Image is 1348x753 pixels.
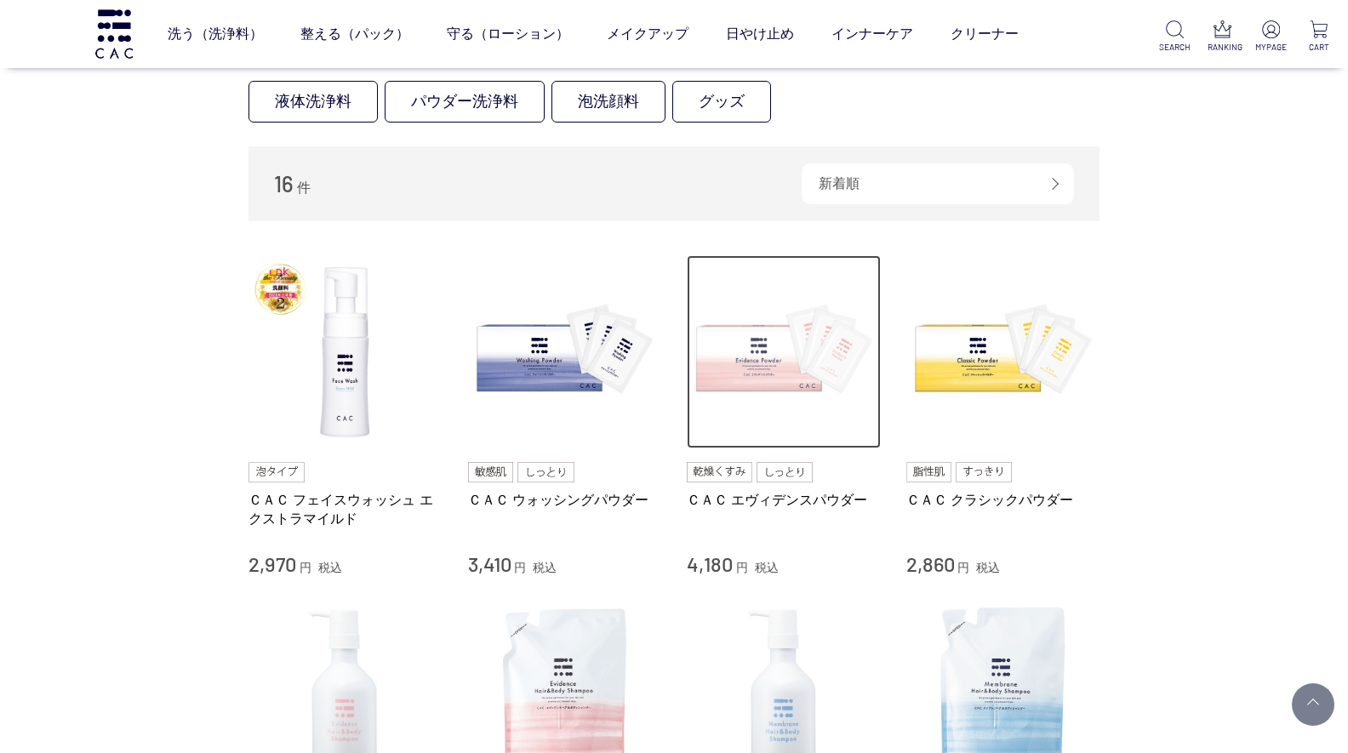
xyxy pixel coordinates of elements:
[726,10,794,58] a: 日やけ止め
[906,551,955,576] span: 2,860
[757,462,813,482] img: しっとり
[1208,20,1238,54] a: RANKING
[1159,41,1190,54] p: SEARCH
[687,551,733,576] span: 4,180
[755,561,779,574] span: 税込
[468,255,662,449] img: ＣＡＣ ウォッシングパウダー
[956,462,1012,482] img: すっきり
[1255,41,1286,54] p: MYPAGE
[687,462,752,482] img: 乾燥くすみ
[385,81,545,123] a: パウダー洗浄料
[736,561,748,574] span: 円
[248,462,305,482] img: 泡タイプ
[447,10,569,58] a: 守る（ローション）
[1159,20,1190,54] a: SEARCH
[468,551,511,576] span: 3,410
[551,81,665,123] a: 泡洗顔料
[248,255,443,449] img: ＣＡＣ フェイスウォッシュ エクストラマイルド
[297,180,311,195] span: 件
[687,491,881,509] a: ＣＡＣ エヴィデンスパウダー
[93,9,135,58] img: logo
[514,561,526,574] span: 円
[168,10,263,58] a: 洗う（洗浄料）
[248,81,378,123] a: 液体洗浄料
[1304,20,1334,54] a: CART
[248,491,443,528] a: ＣＡＣ フェイスウォッシュ エクストラマイルド
[951,10,1019,58] a: クリーナー
[906,255,1100,449] img: ＣＡＣ クラシックパウダー
[468,462,514,482] img: 敏感肌
[1255,20,1286,54] a: MYPAGE
[906,462,951,482] img: 脂性肌
[533,561,557,574] span: 税込
[1304,41,1334,54] p: CART
[906,491,1100,509] a: ＣＡＣ クラシックパウダー
[274,170,294,197] span: 16
[468,491,662,509] a: ＣＡＣ ウォッシングパウダー
[957,561,969,574] span: 円
[976,561,1000,574] span: 税込
[300,10,409,58] a: 整える（パック）
[672,81,771,123] a: グッズ
[831,10,913,58] a: インナーケア
[318,561,342,574] span: 税込
[1208,41,1238,54] p: RANKING
[517,462,574,482] img: しっとり
[248,551,296,576] span: 2,970
[802,163,1074,204] div: 新着順
[607,10,688,58] a: メイクアップ
[300,561,311,574] span: 円
[687,255,881,449] img: ＣＡＣ エヴィデンスパウダー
